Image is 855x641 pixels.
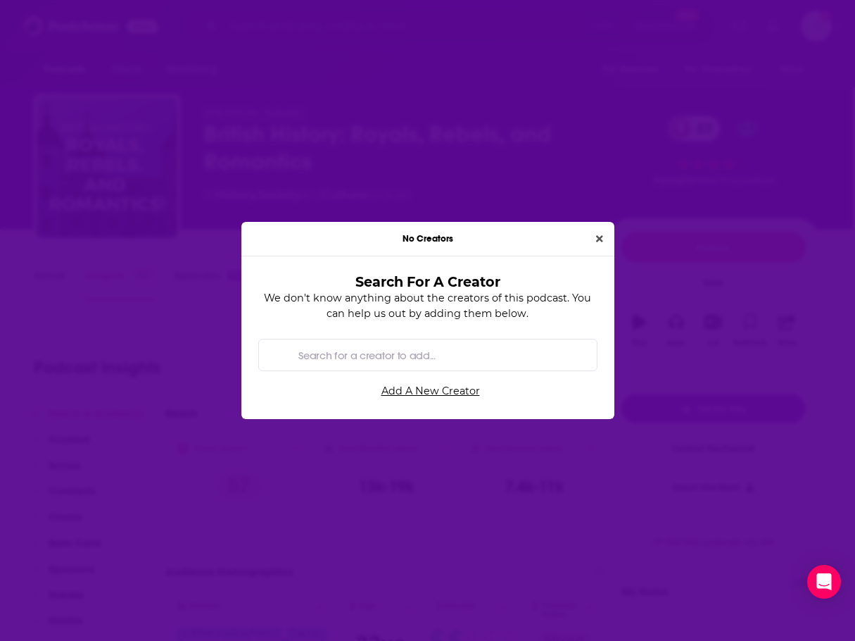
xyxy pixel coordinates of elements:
a: Add A New Creator [264,380,597,403]
input: Search for a creator to add... [293,339,585,371]
button: Close [590,231,609,247]
div: Search by entity type [258,339,597,371]
p: We don't know anything about the creators of this podcast. You can help us out by adding them below. [258,290,597,322]
div: No Creators [241,222,614,256]
div: Open Intercom Messenger [807,565,841,599]
h3: Search For A Creator [281,273,575,290]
